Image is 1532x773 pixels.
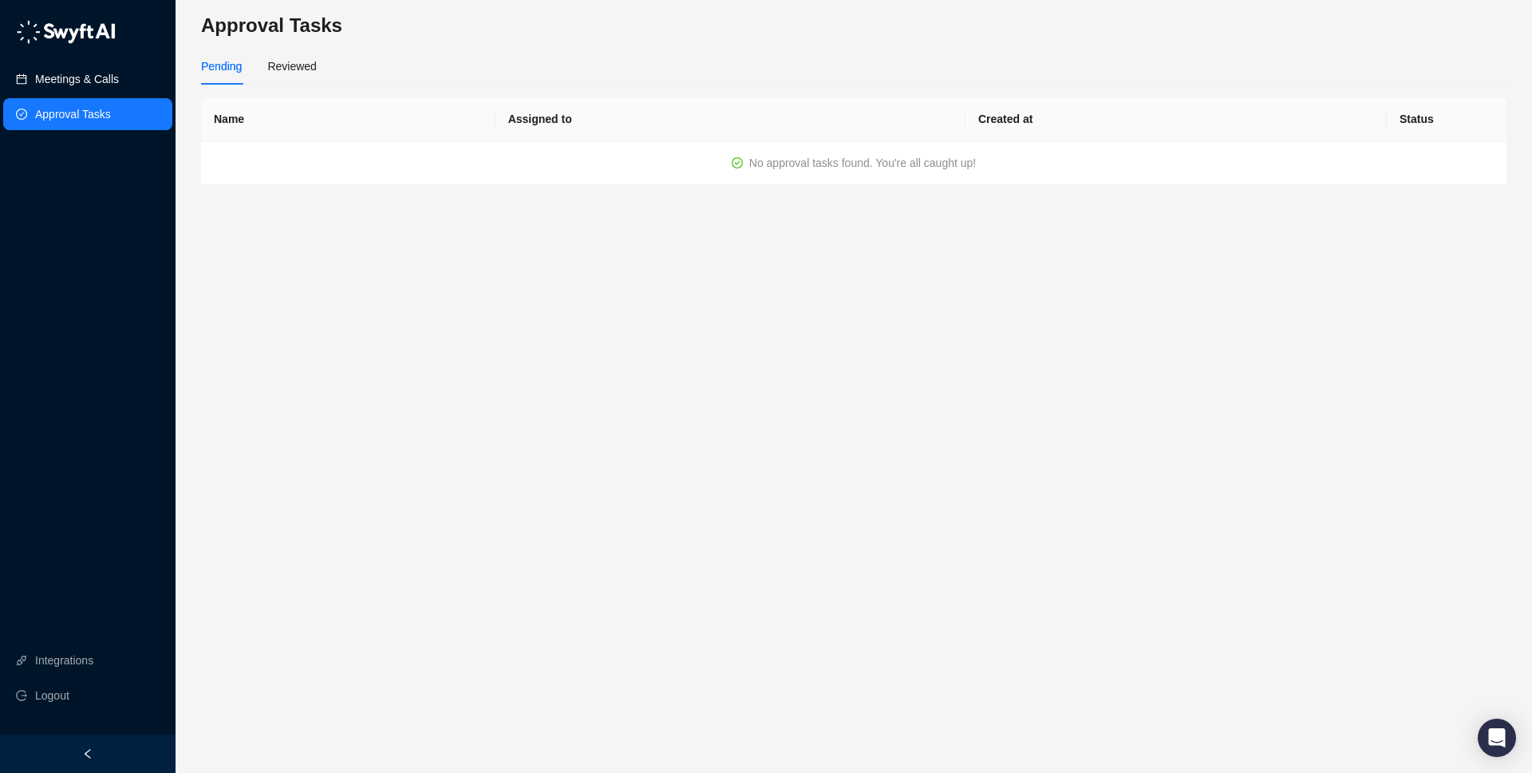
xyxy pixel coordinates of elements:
th: Status [1387,97,1506,141]
a: Approval Tasks [35,98,111,130]
div: Reviewed [267,57,316,75]
a: Integrations [35,644,93,676]
img: logo-05li4sbe.png [16,20,116,44]
th: Assigned to [496,97,965,141]
div: Open Intercom Messenger [1478,719,1516,757]
a: Meetings & Calls [35,63,119,95]
h3: Approval Tasks [201,13,1506,38]
span: left [82,748,93,759]
th: Name [201,97,496,141]
div: Pending [201,57,242,75]
span: logout [16,690,27,701]
span: Logout [35,680,69,712]
span: No approval tasks found. You're all caught up! [749,157,976,169]
th: Created at [965,97,1387,141]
